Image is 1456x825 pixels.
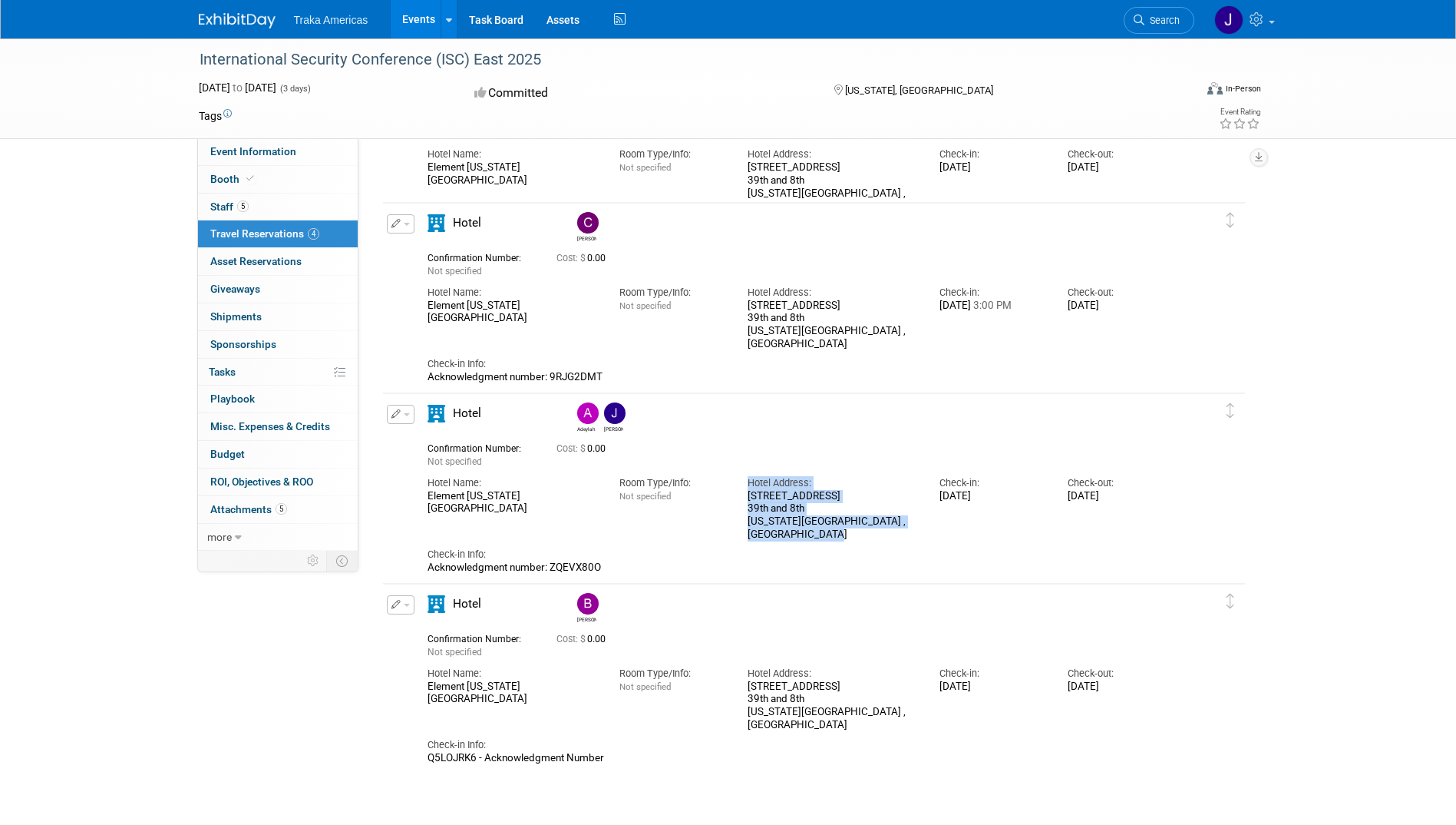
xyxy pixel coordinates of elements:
[198,413,358,440] a: Misc. Expenses & Credits
[939,161,1045,174] div: [DATE]
[428,456,482,467] span: Not specified
[748,300,916,351] div: [STREET_ADDRESS] 39th and 8th [US_STATE][GEOGRAPHIC_DATA] , [GEOGRAPHIC_DATA]
[428,476,596,490] div: Hotel Name:
[556,253,587,263] span: Cost: $
[428,439,533,455] div: Confirmation Number:
[428,738,1174,752] div: Check-in Info:
[1207,82,1223,94] img: Format-Inperson.png
[326,551,358,571] td: Toggle Event Tabs
[210,227,319,240] span: Travel Reservations
[207,531,232,543] span: more
[210,283,260,295] span: Giveaways
[1227,594,1234,609] i: Click and drag to move item
[453,406,481,420] span: Hotel
[198,276,358,303] a: Giveaways
[198,469,358,495] a: ROI, Objectives & ROO
[600,403,627,432] div: Justin Savala
[619,681,671,692] span: Not specified
[199,81,276,94] span: [DATE] [DATE]
[577,212,599,234] img: Craig Newell
[428,681,596,707] div: Element [US_STATE][GEOGRAPHIC_DATA]
[604,403,626,424] img: Justin Savala
[1219,108,1260,116] div: Event Rating
[428,248,533,264] div: Confirmation Number:
[748,286,916,300] div: Hotel Address:
[294,14,368,26] span: Traka Americas
[1068,147,1173,161] div: Check-out:
[573,593,600,623] div: Brandon Fraser
[1068,490,1173,503] div: [DATE]
[428,490,596,516] div: Element [US_STATE][GEOGRAPHIC_DATA]
[279,84,311,94] span: (3 days)
[428,161,596,187] div: Element [US_STATE][GEOGRAPHIC_DATA]
[556,634,587,644] span: Cost: $
[470,80,809,107] div: Committed
[619,286,725,300] div: Room Type/Info:
[748,161,916,213] div: [STREET_ADDRESS] 39th and 8th [US_STATE][GEOGRAPHIC_DATA] , [GEOGRAPHIC_DATA]
[276,503,287,515] span: 5
[1068,681,1173,694] div: [DATE]
[1068,667,1173,681] div: Check-out:
[428,752,1174,765] div: Q5LOJRK6 - Acknowledgment Number
[939,476,1045,490] div: Check-in:
[428,548,1174,562] div: Check-in Info:
[845,84,993,96] span: [US_STATE], [GEOGRAPHIC_DATA]
[971,300,1012,311] span: 3:00 PM
[1214,5,1243,35] img: Justin Savala
[198,441,358,468] a: Budget
[577,593,599,615] img: Brandon Fraser
[230,81,245,94] span: to
[198,194,358,220] a: Staff5
[1068,161,1173,174] div: [DATE]
[210,393,255,405] span: Playbook
[556,253,612,263] span: 0.00
[210,255,302,267] span: Asset Reservations
[210,200,249,213] span: Staff
[428,595,445,613] i: Hotel
[619,491,671,502] span: Not specified
[619,667,725,681] div: Room Type/Info:
[939,681,1045,694] div: [DATE]
[1225,83,1261,94] div: In-Person
[198,524,358,551] a: more
[428,647,482,658] span: Not specified
[237,200,249,212] span: 5
[1068,286,1173,300] div: Check-out:
[210,448,245,460] span: Budget
[619,162,671,173] span: Not specified
[198,496,358,523] a: Attachments5
[209,366,236,378] span: Tasks
[210,145,296,157] span: Event Information
[428,357,1174,371] div: Check-in Info:
[198,303,358,330] a: Shipments
[198,359,358,386] a: Tasks
[428,629,533,645] div: Confirmation Number:
[939,300,1045,313] div: [DATE]
[577,424,596,432] div: Adeylah Savala
[428,371,1174,384] div: Acknowledgment number: 9RJG2DMT
[246,174,254,183] i: Booth reservation complete
[1068,300,1173,313] div: [DATE]
[453,597,481,611] span: Hotel
[619,476,725,490] div: Room Type/Info:
[577,615,596,623] div: Brandon Fraser
[300,551,327,571] td: Personalize Event Tab Strip
[556,443,612,454] span: 0.00
[556,634,612,644] span: 0.00
[198,138,358,165] a: Event Information
[748,681,916,732] div: [STREET_ADDRESS] 39th and 8th [US_STATE][GEOGRAPHIC_DATA] , [GEOGRAPHIC_DATA]
[939,286,1045,300] div: Check-in:
[939,490,1045,503] div: [DATE]
[428,667,596,681] div: Hotel Name:
[619,147,725,161] div: Room Type/Info:
[573,403,600,432] div: Adeylah Savala
[428,286,596,300] div: Hotel Name:
[748,490,916,542] div: [STREET_ADDRESS] 39th and 8th [US_STATE][GEOGRAPHIC_DATA] , [GEOGRAPHIC_DATA]
[604,424,623,432] div: Justin Savala
[1144,15,1180,26] span: Search
[939,667,1045,681] div: Check-in:
[210,420,330,432] span: Misc. Expenses & Credits
[210,338,276,350] span: Sponsorships
[428,147,596,161] div: Hotel Name:
[198,386,358,412] a: Playbook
